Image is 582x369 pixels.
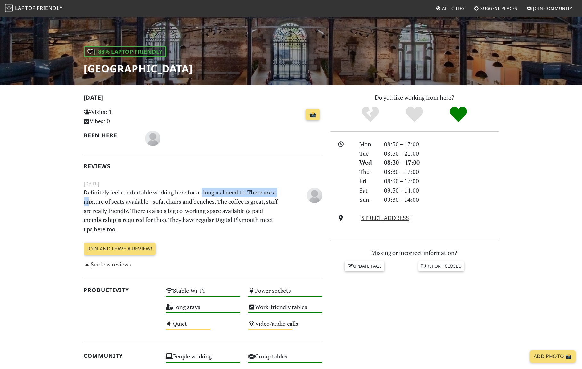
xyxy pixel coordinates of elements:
span: Laptop [15,4,36,12]
div: Mon [356,140,380,149]
p: Visits: 1 Vibes: 0 [84,107,158,126]
div: 09:30 – 14:00 [380,195,503,204]
h2: Community [84,352,158,359]
div: Wed [356,158,380,167]
div: Long stays [162,302,244,318]
div: Sat [356,186,380,195]
div: Power sockets [244,285,326,302]
a: All Cities [433,3,467,14]
h1: [GEOGRAPHIC_DATA] [84,62,193,75]
span: All Cities [442,5,465,11]
p: Do you like working from here? [330,93,499,102]
a: LaptopFriendly LaptopFriendly [5,3,63,14]
p: Missing or incorrect information? [330,248,499,258]
small: [DATE] [80,180,326,188]
div: No [348,106,392,123]
p: Definitely feel comfortable working here for as long as I need to. There are a mixture of seats a... [80,188,285,234]
div: Work-friendly tables [244,302,326,318]
div: 08:30 – 17:00 [380,176,503,186]
div: Quiet [162,318,244,335]
span: Join Community [533,5,572,11]
span: Suggest Places [480,5,518,11]
a: Update page [345,261,384,271]
div: 08:30 – 17:00 [380,140,503,149]
div: Thu [356,167,380,176]
div: Tue [356,149,380,158]
img: LaptopFriendly [5,4,13,12]
div: | 88% Laptop Friendly [84,46,166,57]
div: Sun [356,195,380,204]
div: Video/audio calls [244,318,326,335]
a: [STREET_ADDRESS] [359,214,411,222]
div: People working [162,351,244,367]
a: Join and leave a review! [84,243,156,255]
a: 📸 [306,109,320,121]
span: Sohila Sawhney [307,191,322,198]
img: blank-535327c66bd565773addf3077783bbfce4b00ec00e9fd257753287c682c7fa38.png [307,188,322,203]
a: Report closed [418,261,464,271]
span: Friendly [37,4,62,12]
div: 08:30 – 17:00 [380,167,503,176]
div: Fri [356,176,380,186]
img: blank-535327c66bd565773addf3077783bbfce4b00ec00e9fd257753287c682c7fa38.png [145,131,160,146]
div: Definitely! [436,106,480,123]
div: 08:30 – 17:00 [380,158,503,167]
a: See less reviews [84,260,131,268]
a: Suggest Places [471,3,520,14]
h2: [DATE] [84,94,323,103]
div: 08:30 – 21:00 [380,149,503,158]
div: Yes [392,106,437,123]
h2: Reviews [84,163,323,169]
span: Sohila Sawhney [145,134,160,142]
div: Group tables [244,351,326,367]
h2: Productivity [84,287,158,293]
div: 09:30 – 14:00 [380,186,503,195]
a: Join Community [524,3,575,14]
h2: Been here [84,132,138,139]
div: Stable Wi-Fi [162,285,244,302]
